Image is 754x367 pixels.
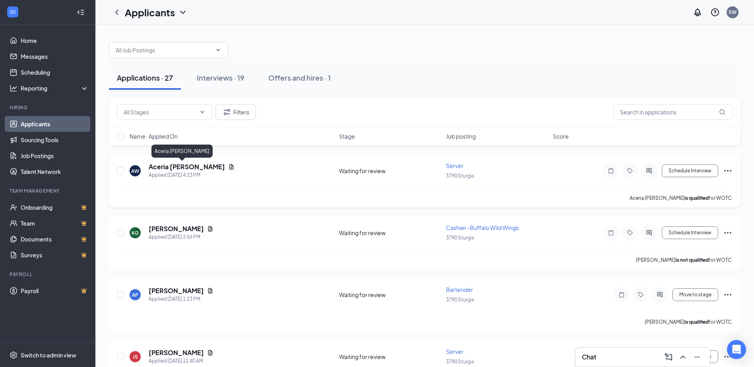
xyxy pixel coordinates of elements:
[446,132,476,140] span: Job posting
[625,168,635,174] svg: Tag
[446,173,474,179] span: 3790 Sturgis
[215,104,256,120] button: Filter Filters
[446,224,519,231] span: Cashier -Buffalo Wild Wings
[644,168,654,174] svg: ActiveChat
[676,351,689,363] button: ChevronUp
[339,132,355,140] span: Stage
[723,166,733,176] svg: Ellipses
[207,226,213,232] svg: Document
[446,286,473,293] span: Bartender
[178,8,188,17] svg: ChevronDown
[710,8,720,17] svg: QuestionInfo
[10,104,87,111] div: Hiring
[606,230,616,236] svg: Note
[215,47,221,53] svg: ChevronDown
[21,215,89,231] a: TeamCrown
[149,162,225,171] h5: Aceria [PERSON_NAME]
[149,295,213,303] div: Applied [DATE] 1:23 PM
[662,164,718,177] button: Schedule Interview
[553,132,569,140] span: Score
[636,257,733,263] p: [PERSON_NAME] for WOTC.
[673,288,718,301] button: Move to stage
[207,350,213,356] svg: Document
[339,353,441,361] div: Waiting for review
[125,6,175,19] h1: Applicants
[10,351,17,359] svg: Settings
[21,64,89,80] a: Scheduling
[21,351,76,359] div: Switch to admin view
[339,167,441,175] div: Waiting for review
[197,73,244,83] div: Interviews · 19
[21,164,89,180] a: Talent Network
[130,132,178,140] span: Name · Applied On
[10,84,17,92] svg: Analysis
[132,292,138,298] div: AP
[446,348,463,355] span: Server
[678,352,688,362] svg: ChevronUp
[21,132,89,148] a: Sourcing Tools
[77,8,85,16] svg: Collapse
[693,8,702,17] svg: Notifications
[207,288,213,294] svg: Document
[149,348,204,357] h5: [PERSON_NAME]
[21,283,89,299] a: PayrollCrown
[133,353,138,360] div: JS
[662,351,675,363] button: ComposeMessage
[655,292,665,298] svg: ActiveChat
[117,73,173,83] div: Applications · 27
[582,353,596,361] h3: Chat
[662,226,718,239] button: Schedule Interview
[228,164,235,170] svg: Document
[719,109,725,115] svg: MagnifyingGlass
[116,46,212,54] input: All Job Postings
[149,286,204,295] h5: [PERSON_NAME]
[664,352,673,362] svg: ComposeMessage
[222,107,232,117] svg: Filter
[446,162,463,169] span: Server
[625,230,635,236] svg: Tag
[149,357,213,365] div: Applied [DATE] 11:40 AM
[606,168,616,174] svg: Note
[729,9,737,15] div: SW
[21,33,89,48] a: Home
[132,230,139,236] div: KG
[644,230,654,236] svg: ActiveChat
[446,359,474,365] span: 3790 Sturgis
[723,228,733,238] svg: Ellipses
[199,109,205,115] svg: ChevronDown
[21,247,89,263] a: SurveysCrown
[21,231,89,247] a: DocumentsCrown
[339,291,441,299] div: Waiting for review
[645,319,733,325] p: [PERSON_NAME] for WOTC.
[446,297,474,303] span: 3790 Sturgis
[112,8,122,17] svg: ChevronLeft
[684,195,709,201] b: is qualified
[131,168,139,174] div: AW
[9,8,17,16] svg: WorkstreamLogo
[21,199,89,215] a: OnboardingCrown
[630,195,733,201] p: Aceria [PERSON_NAME] for WOTC.
[723,290,733,299] svg: Ellipses
[151,145,213,158] div: Aceria [PERSON_NAME]
[723,352,733,361] svg: Ellipses
[617,292,626,298] svg: Note
[446,235,474,241] span: 3790 Sturgis
[124,108,196,116] input: All Stages
[21,48,89,64] a: Messages
[692,352,702,362] svg: Minimize
[613,104,733,120] input: Search in applications
[149,224,204,233] h5: [PERSON_NAME]
[149,233,213,241] div: Applied [DATE] 2:56 PM
[339,229,441,237] div: Waiting for review
[10,271,87,278] div: Payroll
[676,257,709,263] b: is not qualified
[636,292,645,298] svg: Tag
[268,73,331,83] div: Offers and hires · 1
[149,171,235,179] div: Applied [DATE] 4:23 PM
[21,116,89,132] a: Applicants
[21,84,89,92] div: Reporting
[10,187,87,194] div: Team Management
[684,319,709,325] b: is qualified
[727,340,746,359] div: Open Intercom Messenger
